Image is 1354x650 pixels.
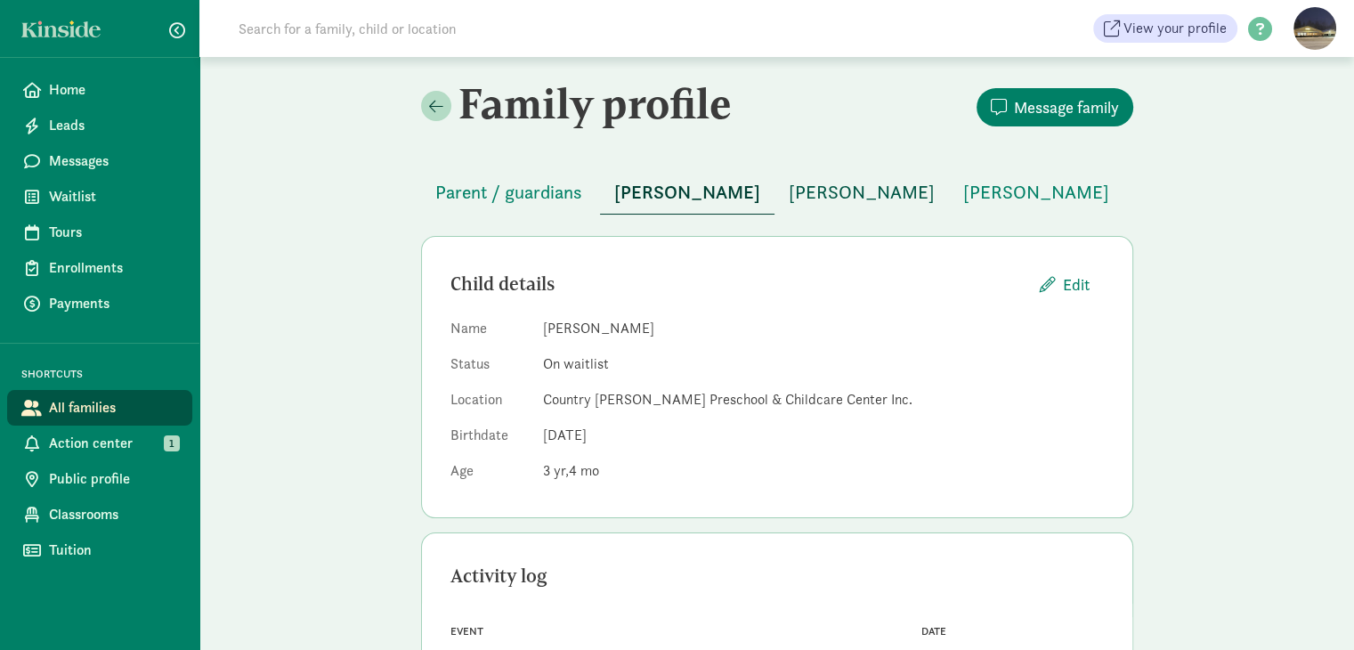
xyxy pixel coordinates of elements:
span: [PERSON_NAME] [963,178,1109,207]
h2: Family profile [421,78,774,128]
span: Enrollments [49,257,178,279]
dt: Name [450,318,529,346]
dd: [PERSON_NAME] [543,318,1104,339]
span: Public profile [49,468,178,490]
span: [DATE] [543,426,587,444]
a: Enrollments [7,250,192,286]
span: Tours [49,222,178,243]
a: [PERSON_NAME] [949,183,1123,203]
a: Leads [7,108,192,143]
dd: Country [PERSON_NAME] Preschool & Childcare Center Inc. [543,389,1104,410]
a: Public profile [7,461,192,497]
span: 4 [569,461,599,480]
a: Tours [7,215,192,250]
span: [PERSON_NAME] [789,178,935,207]
a: Tuition [7,532,192,568]
iframe: Chat Widget [1265,565,1354,650]
button: Edit [1026,265,1104,304]
span: Event [450,625,483,638]
a: Parent / guardians [421,183,596,203]
span: Classrooms [49,504,178,525]
span: All families [49,397,178,418]
span: View your profile [1123,18,1227,39]
dt: Birthdate [450,425,529,453]
a: Waitlist [7,179,192,215]
button: Message family [977,88,1133,126]
a: [PERSON_NAME] [600,183,774,203]
dt: Status [450,353,529,382]
span: Tuition [49,540,178,561]
span: Message family [1014,95,1119,119]
div: Activity log [450,562,1104,590]
dd: On waitlist [543,353,1104,375]
span: Waitlist [49,186,178,207]
span: Date [921,625,946,638]
button: [PERSON_NAME] [600,171,774,215]
button: Parent / guardians [421,171,596,214]
span: 1 [164,435,180,451]
input: Search for a family, child or location [228,11,727,46]
a: [PERSON_NAME] [774,183,949,203]
button: [PERSON_NAME] [949,171,1123,214]
a: Payments [7,286,192,321]
div: Child details [450,270,1026,298]
span: Edit [1063,272,1090,297]
button: [PERSON_NAME] [774,171,949,214]
a: Classrooms [7,497,192,532]
span: [PERSON_NAME] [614,178,760,207]
span: Home [49,79,178,101]
a: Messages [7,143,192,179]
a: All families [7,390,192,426]
span: Parent / guardians [435,178,582,207]
dt: Age [450,460,529,489]
dt: Location [450,389,529,418]
a: Action center 1 [7,426,192,461]
span: Messages [49,150,178,172]
span: Leads [49,115,178,136]
a: View your profile [1093,14,1237,43]
span: Payments [49,293,178,314]
a: Home [7,72,192,108]
span: 3 [543,461,569,480]
span: Action center [49,433,178,454]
